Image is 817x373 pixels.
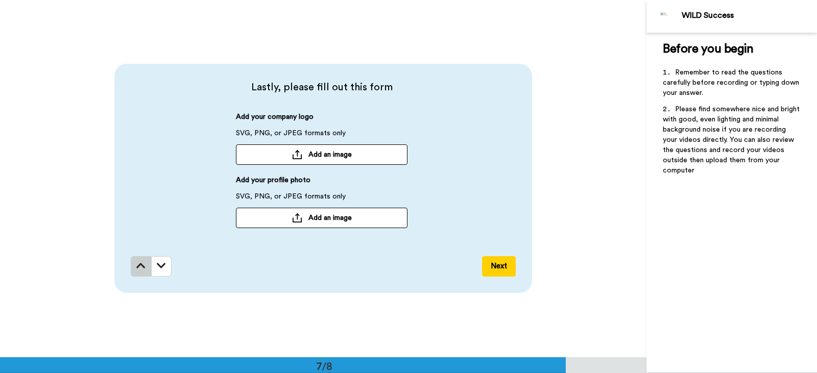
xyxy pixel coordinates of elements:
button: Add an image [236,208,407,228]
span: Add your profile photo [236,175,310,191]
span: Add an image [308,213,352,223]
span: Add an image [308,150,352,160]
span: Remember to read the questions carefully before recording or typing down your answer. [663,69,801,96]
img: Profile Image [652,4,677,29]
span: SVG, PNG, or JPEG formats only [236,128,346,144]
div: WILD Success [682,11,816,20]
span: Please find somewhere nice and bright with good, even lighting and minimal background noise if yo... [663,106,802,174]
button: Next [482,256,516,277]
div: 7/8 [300,359,349,373]
span: SVG, PNG, or JPEG formats only [236,191,346,208]
span: Add your company logo [236,112,314,128]
span: Lastly, please fill out this form [131,80,513,94]
button: Add an image [236,144,407,165]
span: Before you begin [663,43,753,55]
